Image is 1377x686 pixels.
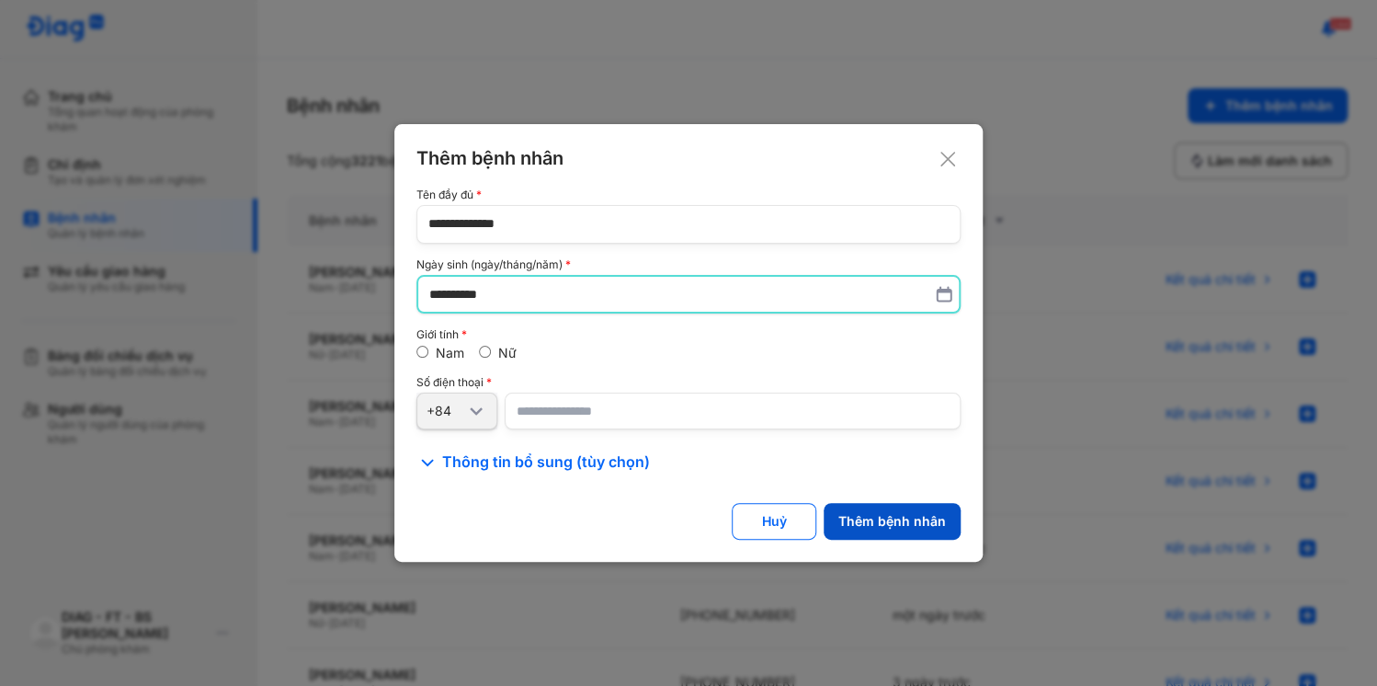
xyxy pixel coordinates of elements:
div: Thêm bệnh nhân [416,146,961,170]
span: Thông tin bổ sung (tùy chọn) [442,452,650,474]
div: Tên đầy đủ [416,189,961,201]
div: Số điện thoại [416,376,961,389]
button: Thêm bệnh nhân [824,503,961,540]
div: Giới tính [416,328,961,341]
div: Ngày sinh (ngày/tháng/năm) [416,258,961,271]
label: Nam [436,345,464,360]
div: Thêm bệnh nhân [838,513,946,530]
label: Nữ [498,345,517,360]
div: +84 [427,403,465,419]
button: Huỷ [732,503,816,540]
